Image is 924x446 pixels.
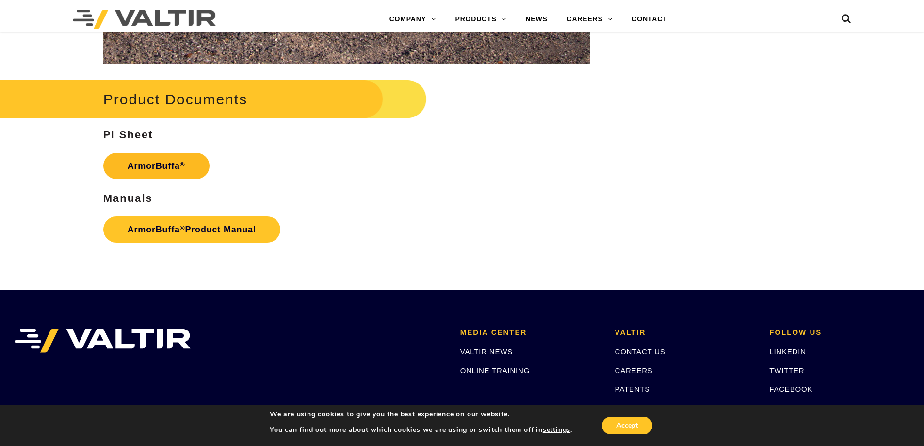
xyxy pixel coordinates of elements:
[103,192,153,204] strong: Manuals
[615,366,653,375] a: CAREERS
[769,385,812,393] a: FACEBOOK
[769,329,909,337] h2: FOLLOW US
[180,224,185,231] sup: ®
[380,10,446,29] a: COMPANY
[615,347,665,356] a: CONTACT US
[73,10,216,29] img: Valtir
[615,329,755,337] h2: VALTIR
[769,366,804,375] a: TWITTER
[103,216,280,243] a: ArmorBuffa®Product Manual
[270,410,572,419] p: We are using cookies to give you the best experience on our website.
[769,404,807,412] a: YOUTUBE
[543,426,570,434] button: settings
[103,129,153,141] strong: PI Sheet
[557,10,622,29] a: CAREERS
[615,404,681,412] a: PRIVACY POLICY
[460,347,513,356] a: VALTIR NEWS
[602,417,652,434] button: Accept
[460,329,600,337] h2: MEDIA CENTER
[460,366,530,375] a: ONLINE TRAINING
[15,329,191,353] img: VALTIR
[516,10,557,29] a: NEWS
[180,161,185,168] sup: ®
[270,426,572,434] p: You can find out more about which cookies we are using or switch them off in .
[103,153,210,179] a: ArmorBuffa®
[446,10,516,29] a: PRODUCTS
[622,10,677,29] a: CONTACT
[615,385,650,393] a: PATENTS
[769,347,806,356] a: LINKEDIN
